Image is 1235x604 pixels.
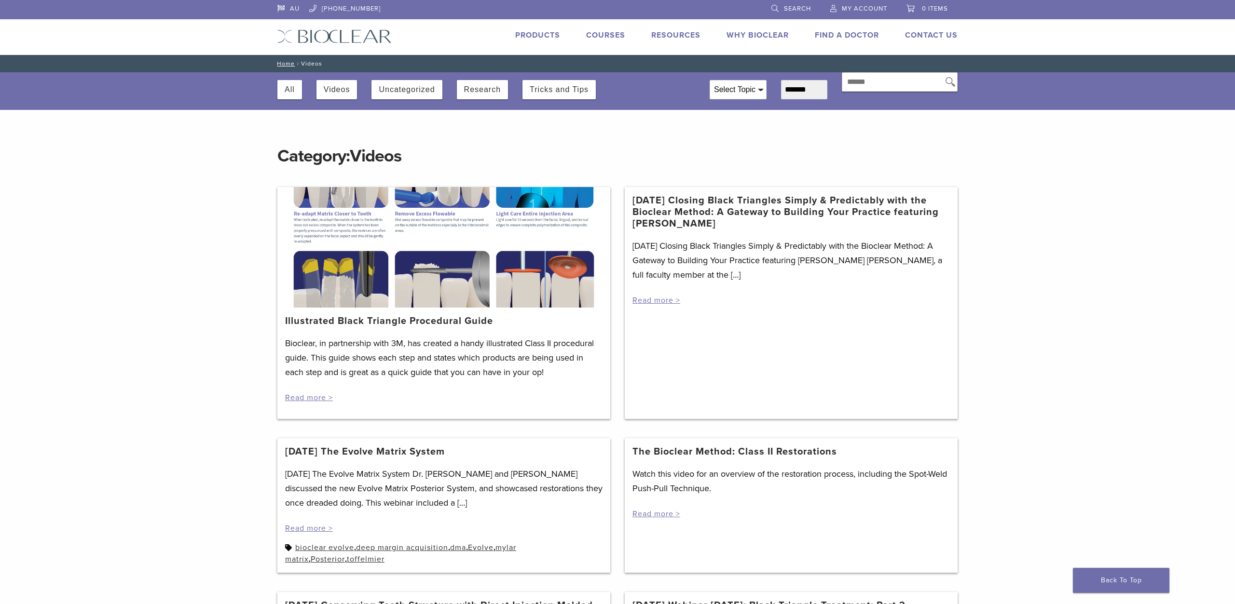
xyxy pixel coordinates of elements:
img: Bioclear [277,29,392,43]
p: [DATE] The Evolve Matrix System Dr. [PERSON_NAME] and [PERSON_NAME] discussed the new Evolve Matr... [285,467,603,510]
a: Evolve [468,543,494,552]
button: Uncategorized [379,80,435,99]
p: Watch this video for an overview of the restoration process, including the Spot-Weld Push-Pull Te... [632,467,950,496]
button: Research [464,80,501,99]
span: Videos [350,146,401,166]
a: Why Bioclear [727,30,789,40]
nav: Videos [270,55,965,72]
span: / [295,61,301,66]
a: [DATE] Closing Black Triangles Simply & Predictably with the Bioclear Method: A Gateway to Buildi... [632,195,950,229]
a: Products [515,30,560,40]
a: Read more > [285,393,333,403]
span: My Account [842,5,887,13]
p: Bioclear, in partnership with 3M, has created a handy illustrated Class II procedural guide. This... [285,336,603,379]
button: All [285,80,295,99]
a: The Bioclear Method: Class II Restorations [632,446,837,457]
a: [DATE] The Evolve Matrix System [285,446,445,457]
a: Courses [586,30,625,40]
a: Back To Top [1073,568,1169,593]
a: bioclear evolve [295,543,354,552]
a: Home [274,60,295,67]
div: , , , , , , [285,542,603,565]
a: Read more > [632,295,680,305]
a: toffelmier [347,554,384,564]
button: Videos [324,80,350,99]
h1: Category: [277,125,958,168]
a: Contact Us [905,30,958,40]
div: Select Topic [710,81,766,99]
a: Illustrated Black Triangle Procedural Guide [285,315,493,327]
a: dma [450,543,466,552]
a: Resources [651,30,700,40]
a: Read more > [632,509,680,519]
p: [DATE] Closing Black Triangles Simply & Predictably with the Bioclear Method: A Gateway to Buildi... [632,239,950,282]
a: deep margin acquisition [356,543,448,552]
span: Search [784,5,811,13]
a: mylar matrix [285,543,516,564]
button: Tricks and Tips [530,80,589,99]
a: Read more > [285,523,333,533]
span: 0 items [922,5,948,13]
a: Posterior [311,554,345,564]
a: Find A Doctor [815,30,879,40]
